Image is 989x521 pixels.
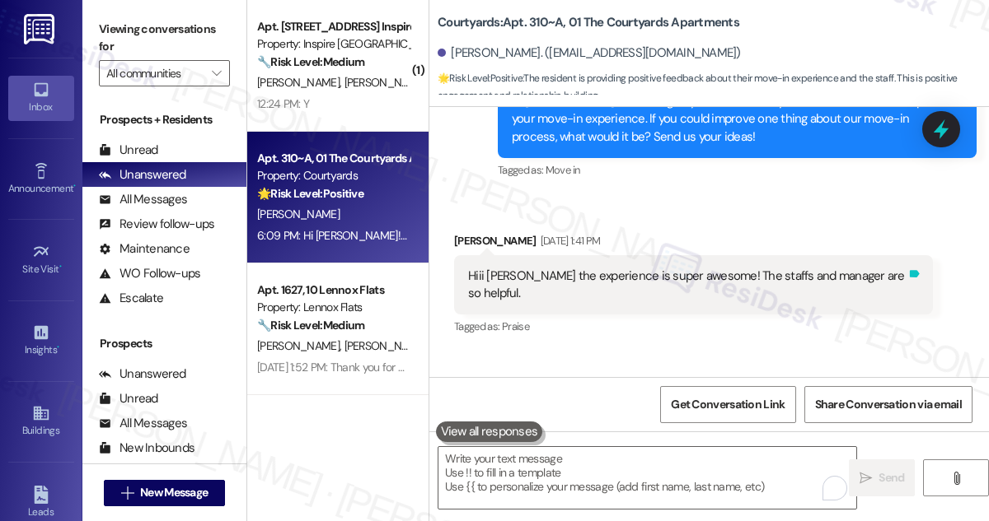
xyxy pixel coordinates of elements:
span: Get Conversation Link [671,396,785,413]
span: • [73,180,76,192]
div: Apt. 1627, 10 Lennox Flats [257,281,410,299]
div: Unread [99,142,158,159]
div: Unanswered [99,166,186,184]
div: Maintenance [99,240,190,258]
span: Move in [546,163,579,177]
strong: 🔧 Risk Level: Medium [257,318,364,333]
div: [PERSON_NAME] [454,232,933,255]
div: Review follow-ups [99,216,214,233]
div: New Inbounds [99,440,195,457]
span: Send [879,469,904,486]
button: Get Conversation Link [660,386,795,423]
div: Prospects + Residents [82,111,246,128]
span: [PERSON_NAME] [257,207,340,221]
span: Share Conversation via email [815,396,962,413]
i:  [121,486,134,500]
strong: 🌟 Risk Level: Positive [257,186,363,201]
div: Escalate [99,290,163,307]
span: [PERSON_NAME] [257,75,345,90]
div: Hi [PERSON_NAME]! We're so glad you chose Courtyards! We would love to improve your move-in exper... [512,93,950,146]
div: Apt. [STREET_ADDRESS] Inspire Homes [GEOGRAPHIC_DATA] [257,18,410,35]
textarea: To enrich screen reader interactions, please activate Accessibility in Grammarly extension settings [438,447,856,509]
div: Unread [99,390,158,407]
span: [PERSON_NAME]-Toss [345,338,453,353]
button: Send [849,459,915,496]
div: 12:24 PM: Y [257,96,309,111]
b: Courtyards: Apt. 310~A, 01 The Courtyards Apartments [438,14,739,31]
strong: 🔧 Risk Level: Medium [257,54,364,69]
i:  [212,67,221,80]
div: [DATE] 1:41 PM [537,232,601,249]
div: WO Follow-ups [99,265,200,282]
div: Property: Inspire [GEOGRAPHIC_DATA] [257,35,410,53]
button: Share Conversation via email [804,386,973,423]
span: • [59,261,62,272]
i:  [950,472,963,485]
i:  [860,472,872,485]
span: : The resident is providing positive feedback about their move-in experience and the staff. This ... [438,70,989,105]
input: All communities [106,60,204,86]
div: Prospects [82,335,246,352]
div: All Messages [99,191,187,208]
div: Property: Courtyards [257,167,410,184]
span: [PERSON_NAME] [345,75,427,90]
span: [PERSON_NAME] [257,338,345,353]
div: Property: Lennox Flats [257,299,410,316]
a: Site Visit • [8,238,74,282]
label: Viewing conversations for [99,16,230,60]
button: New Message [104,480,226,506]
strong: 🌟 Risk Level: Positive [438,72,523,85]
div: [PERSON_NAME]. ([EMAIL_ADDRESS][DOMAIN_NAME]) [438,44,741,62]
div: All Messages [99,415,187,432]
div: Unanswered [99,365,186,383]
a: Buildings [8,399,74,444]
div: Tagged as: [454,314,933,338]
a: Insights • [8,319,74,363]
div: Tagged as: [498,158,977,182]
div: Hiii [PERSON_NAME] the experience is super awesome! The staffs and manager are so helpful. [468,267,907,303]
a: Inbox [8,76,74,120]
span: • [57,342,59,353]
span: New Message [140,484,208,501]
img: ResiDesk Logo [24,14,58,44]
div: Apt. 310~A, 01 The Courtyards Apartments [257,150,410,167]
span: Praise [502,319,529,333]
